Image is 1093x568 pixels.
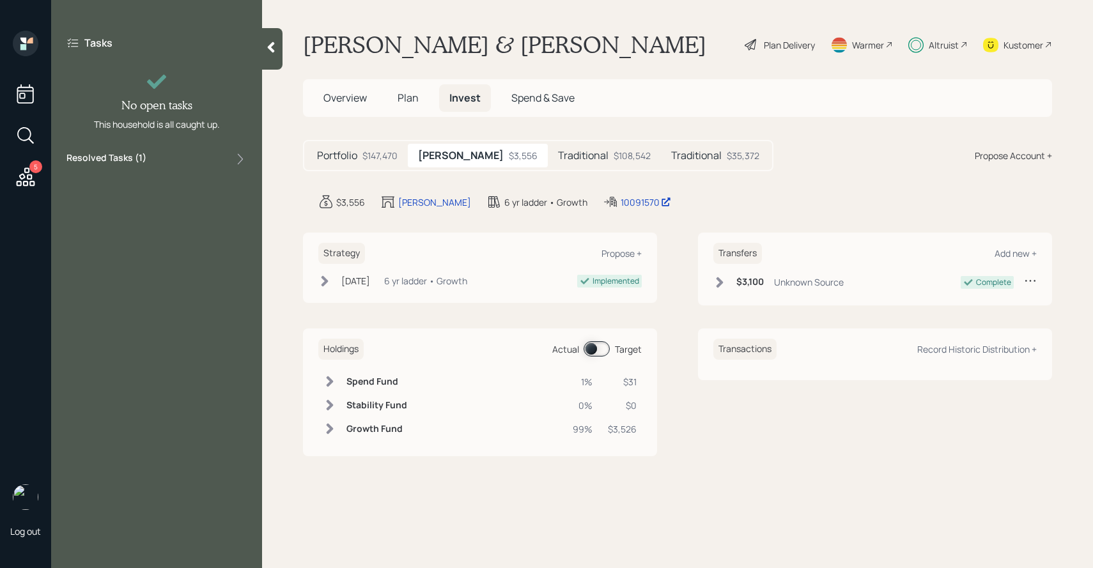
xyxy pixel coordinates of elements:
label: Tasks [84,36,112,50]
div: Kustomer [1004,38,1043,52]
h6: Transfers [713,243,762,264]
div: [PERSON_NAME] [398,196,471,209]
img: sami-boghos-headshot.png [13,484,38,510]
span: Spend & Save [511,91,575,105]
div: Warmer [852,38,884,52]
h5: Portfolio [317,150,357,162]
div: Actual [552,342,579,356]
h5: Traditional [558,150,609,162]
div: $3,526 [608,422,637,436]
div: Implemented [593,275,639,287]
h6: Transactions [713,339,777,360]
div: $0 [608,399,637,412]
div: 1% [573,375,593,388]
div: $3,556 [509,149,538,162]
div: Log out [10,525,41,537]
div: Altruist [929,38,959,52]
h6: Holdings [318,339,364,360]
div: [DATE] [341,274,370,288]
label: Resolved Tasks ( 1 ) [66,151,146,167]
div: $147,470 [362,149,398,162]
div: Propose Account + [975,149,1052,162]
h6: $3,100 [736,277,764,288]
h1: [PERSON_NAME] & [PERSON_NAME] [303,31,706,59]
div: 10091570 [621,196,671,209]
h5: Traditional [671,150,722,162]
div: 0% [573,399,593,412]
div: $35,372 [727,149,759,162]
div: 6 yr ladder • Growth [504,196,587,209]
h6: Strategy [318,243,365,264]
h5: [PERSON_NAME] [418,150,504,162]
div: $3,556 [336,196,365,209]
div: Record Historic Distribution + [917,343,1037,355]
div: Target [615,342,642,356]
div: Propose + [601,247,642,259]
h4: No open tasks [121,98,192,112]
div: This household is all caught up. [94,118,220,131]
h6: Spend Fund [346,376,407,387]
div: Unknown Source [774,275,844,289]
span: Overview [323,91,367,105]
div: $108,542 [614,149,651,162]
h6: Growth Fund [346,424,407,434]
div: Complete [976,277,1011,288]
h6: Stability Fund [346,400,407,411]
div: 6 yr ladder • Growth [384,274,467,288]
div: Add new + [995,247,1037,259]
div: $31 [608,375,637,388]
div: 5 [29,160,42,173]
span: Plan [398,91,419,105]
span: Invest [449,91,481,105]
div: Plan Delivery [764,38,815,52]
div: 99% [573,422,593,436]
